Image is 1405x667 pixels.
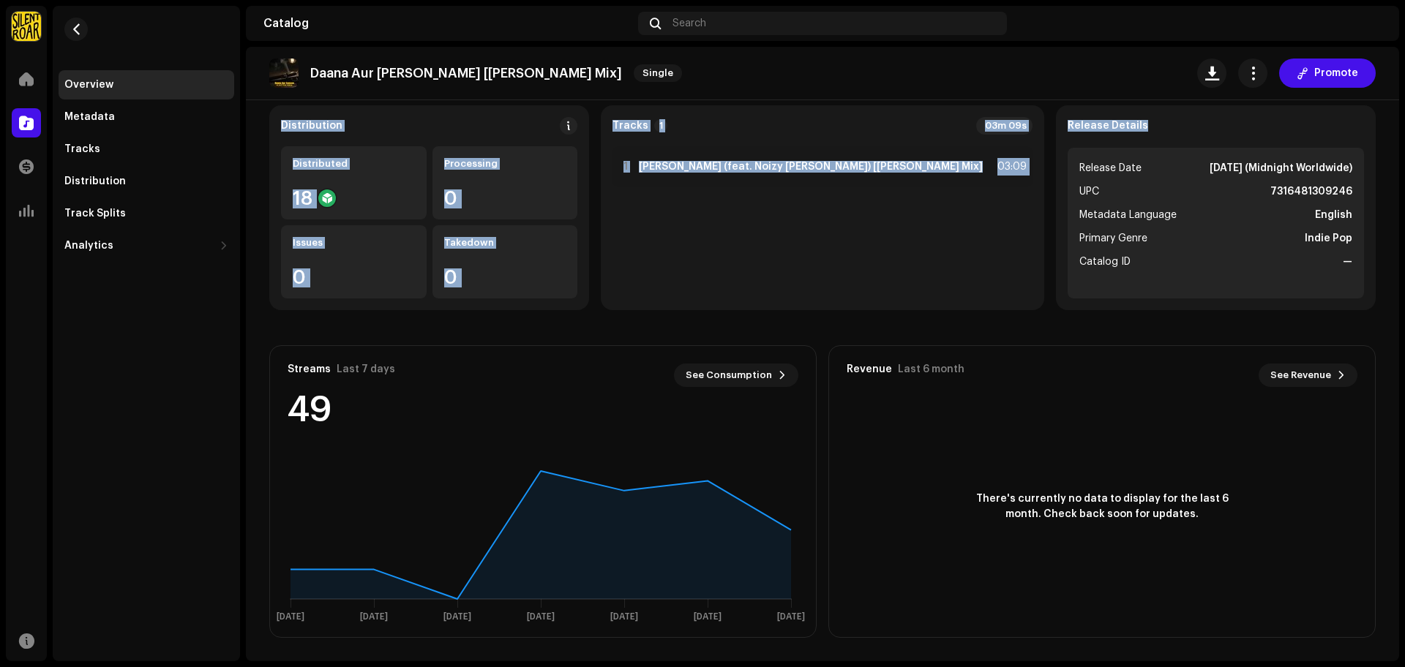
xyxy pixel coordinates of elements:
[64,208,126,219] div: Track Splits
[293,158,415,170] div: Distributed
[639,161,983,173] strong: [PERSON_NAME] (feat. Noizy [PERSON_NAME]) [[PERSON_NAME] Mix]
[59,167,234,196] re-m-nav-item: Distribution
[263,18,632,29] div: Catalog
[1270,183,1352,200] strong: 7316481309246
[1079,206,1177,224] span: Metadata Language
[1270,361,1331,390] span: See Revenue
[1079,159,1142,177] span: Release Date
[1259,363,1357,387] button: See Revenue
[12,12,41,41] img: fcfd72e7-8859-4002-b0df-9a7058150634
[59,102,234,132] re-m-nav-item: Metadata
[360,612,388,622] text: [DATE]
[847,363,892,375] div: Revenue
[1305,230,1352,247] strong: Indie Pop
[1279,59,1376,88] button: Promote
[59,70,234,99] re-m-nav-item: Overview
[277,612,304,622] text: [DATE]
[64,143,100,155] div: Tracks
[674,363,798,387] button: See Consumption
[610,612,638,622] text: [DATE]
[64,79,113,91] div: Overview
[970,491,1234,522] span: There's currently no data to display for the last 6 month. Check back soon for updates.
[59,231,234,260] re-m-nav-dropdown: Analytics
[444,237,566,249] div: Takedown
[686,361,772,390] span: See Consumption
[1210,159,1352,177] strong: [DATE] (Midnight Worldwide)
[1314,59,1358,88] span: Promote
[64,176,126,187] div: Distribution
[337,363,395,375] div: Last 7 days
[59,199,234,228] re-m-nav-item: Track Splits
[672,18,706,29] span: Search
[293,237,415,249] div: Issues
[444,158,566,170] div: Processing
[694,612,722,622] text: [DATE]
[1079,253,1131,271] span: Catalog ID
[527,612,555,622] text: [DATE]
[1315,206,1352,224] strong: English
[634,64,682,82] span: Single
[269,59,299,88] img: a7bdcde7-b859-4ce8-aa79-b9e69cec856c
[1079,230,1147,247] span: Primary Genre
[1079,183,1099,200] span: UPC
[64,240,113,252] div: Analytics
[64,111,115,123] div: Metadata
[898,363,964,375] div: Last 6 month
[994,158,1027,176] div: 03:09
[443,612,471,622] text: [DATE]
[288,363,331,375] div: Streams
[1358,12,1382,35] img: f1e42540-fe17-45e1-a1bb-95e630c7429c
[310,66,622,81] p: Daana Aur [PERSON_NAME] [[PERSON_NAME] Mix]
[777,612,805,622] text: [DATE]
[59,135,234,164] re-m-nav-item: Tracks
[1343,253,1352,271] strong: —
